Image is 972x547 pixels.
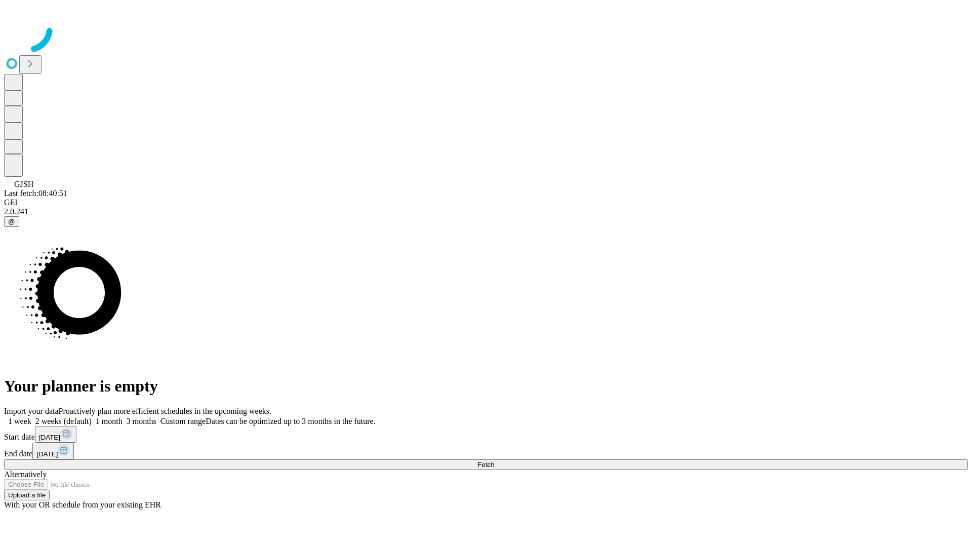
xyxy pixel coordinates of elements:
[4,407,59,415] span: Import your data
[4,443,968,459] div: End date
[35,426,76,443] button: [DATE]
[32,443,74,459] button: [DATE]
[4,207,968,216] div: 2.0.241
[4,490,50,500] button: Upload a file
[160,417,206,425] span: Custom range
[36,450,58,458] span: [DATE]
[4,198,968,207] div: GEI
[477,461,494,468] span: Fetch
[4,216,19,227] button: @
[14,180,33,188] span: GJSH
[4,189,67,198] span: Last fetch: 08:40:51
[4,500,161,509] span: With your OR schedule from your existing EHR
[206,417,375,425] span: Dates can be optimized up to 3 months in the future.
[4,377,968,396] h1: Your planner is empty
[59,407,271,415] span: Proactively plan more efficient schedules in the upcoming weeks.
[127,417,156,425] span: 3 months
[8,417,31,425] span: 1 week
[4,426,968,443] div: Start date
[4,470,47,479] span: Alternatively
[39,434,60,441] span: [DATE]
[8,218,15,225] span: @
[96,417,123,425] span: 1 month
[4,459,968,470] button: Fetch
[35,417,92,425] span: 2 weeks (default)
